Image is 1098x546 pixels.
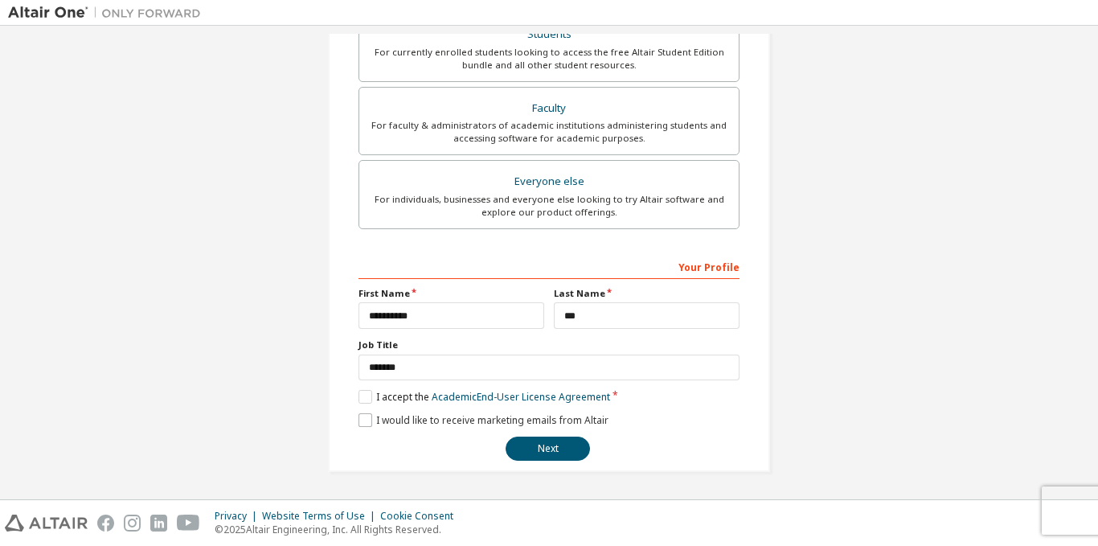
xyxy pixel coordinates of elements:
a: Academic End-User License Agreement [432,390,610,404]
label: Job Title [358,339,740,351]
label: I would like to receive marketing emails from Altair [358,413,608,427]
img: youtube.svg [177,515,200,532]
img: Altair One [8,5,209,21]
div: Cookie Consent [380,510,463,523]
div: For individuals, businesses and everyone else looking to try Altair software and explore our prod... [369,193,729,219]
label: I accept the [358,390,610,404]
img: facebook.svg [97,515,114,532]
label: First Name [358,287,544,300]
img: instagram.svg [124,515,141,532]
div: Everyone else [369,170,729,193]
img: linkedin.svg [150,515,167,532]
div: For faculty & administrators of academic institutions administering students and accessing softwa... [369,119,729,145]
p: © 2025 Altair Engineering, Inc. All Rights Reserved. [215,523,463,536]
div: Students [369,23,729,46]
label: Last Name [554,287,740,300]
img: altair_logo.svg [5,515,88,532]
div: Privacy [215,510,262,523]
div: Your Profile [358,253,740,279]
div: Website Terms of Use [262,510,380,523]
button: Next [506,437,590,461]
div: Faculty [369,97,729,120]
div: For currently enrolled students looking to access the free Altair Student Edition bundle and all ... [369,46,729,72]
